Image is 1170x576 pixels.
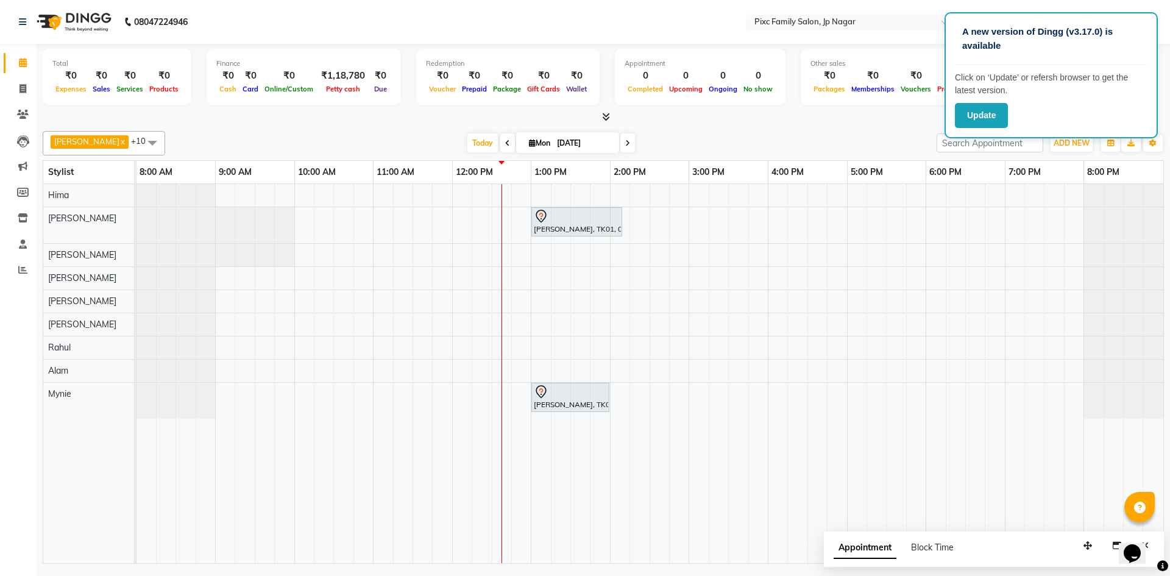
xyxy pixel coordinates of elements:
span: Package [490,85,524,93]
div: ₹0 [239,69,261,83]
span: Sales [90,85,113,93]
span: Prepaids [934,85,969,93]
span: Petty cash [323,85,363,93]
span: Services [113,85,146,93]
span: Today [467,133,498,152]
div: ₹0 [426,69,459,83]
span: Expenses [52,85,90,93]
span: Products [146,85,182,93]
div: ₹0 [848,69,898,83]
span: Rahul [48,342,71,353]
div: Appointment [625,59,776,69]
div: ₹0 [216,69,239,83]
span: [PERSON_NAME] [48,249,116,260]
span: [PERSON_NAME] [48,296,116,307]
div: ₹0 [113,69,146,83]
div: ₹0 [898,69,934,83]
a: 12:00 PM [453,163,496,181]
div: 0 [740,69,776,83]
a: 8:00 PM [1084,163,1122,181]
div: ₹0 [370,69,391,83]
span: Mynie [48,388,71,399]
span: Prepaid [459,85,490,93]
span: [PERSON_NAME] [48,319,116,330]
div: Other sales [810,59,1008,69]
a: 11:00 AM [374,163,417,181]
div: ₹0 [459,69,490,83]
div: Finance [216,59,391,69]
div: ₹0 [52,69,90,83]
span: Upcoming [666,85,706,93]
div: [PERSON_NAME], TK01, 01:00 PM-02:10 PM, HYDRA FACIAL 2499 [533,209,621,235]
a: 2:00 PM [611,163,649,181]
span: Block Time [911,542,954,553]
input: Search Appointment [937,133,1043,152]
span: Packages [810,85,848,93]
span: Gift Cards [524,85,563,93]
div: ₹0 [490,69,524,83]
span: Completed [625,85,666,93]
div: 0 [706,69,740,83]
div: [PERSON_NAME], TK01, 01:00 PM-02:00 PM, COMBO (999) [533,385,608,410]
span: Mon [526,138,553,148]
div: 0 [666,69,706,83]
span: Memberships [848,85,898,93]
span: Stylist [48,166,74,177]
div: ₹0 [563,69,590,83]
button: Update [955,103,1008,128]
span: Vouchers [898,85,934,93]
a: 9:00 AM [216,163,255,181]
div: ₹0 [261,69,316,83]
p: A new version of Dingg (v3.17.0) is available [962,25,1140,52]
span: Due [371,85,390,93]
div: ₹0 [90,69,113,83]
a: 4:00 PM [768,163,807,181]
span: Voucher [426,85,459,93]
div: ₹0 [524,69,563,83]
b: 08047224946 [134,5,188,39]
span: [PERSON_NAME] [48,213,116,224]
span: Alam [48,365,68,376]
span: No show [740,85,776,93]
span: +10 [131,136,155,146]
a: 6:00 PM [926,163,965,181]
button: ADD NEW [1051,135,1093,152]
a: 1:00 PM [531,163,570,181]
div: ₹0 [146,69,182,83]
div: ₹1,18,780 [316,69,370,83]
div: ₹0 [934,69,969,83]
span: Cash [216,85,239,93]
div: 0 [625,69,666,83]
span: Online/Custom [261,85,316,93]
span: Card [239,85,261,93]
span: [PERSON_NAME] [48,272,116,283]
span: [PERSON_NAME] [54,137,119,146]
a: x [119,137,125,146]
p: Click on ‘Update’ or refersh browser to get the latest version. [955,71,1147,97]
span: ADD NEW [1054,138,1090,148]
a: 7:00 PM [1005,163,1044,181]
a: 8:00 AM [136,163,175,181]
div: Redemption [426,59,590,69]
div: ₹0 [810,69,848,83]
span: Ongoing [706,85,740,93]
span: Hima [48,190,69,201]
span: Wallet [563,85,590,93]
iframe: chat widget [1119,527,1158,564]
a: 3:00 PM [689,163,728,181]
img: logo [31,5,115,39]
span: Appointment [834,537,896,559]
a: 10:00 AM [295,163,339,181]
a: 5:00 PM [848,163,886,181]
input: 2025-09-01 [553,134,614,152]
div: Total [52,59,182,69]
